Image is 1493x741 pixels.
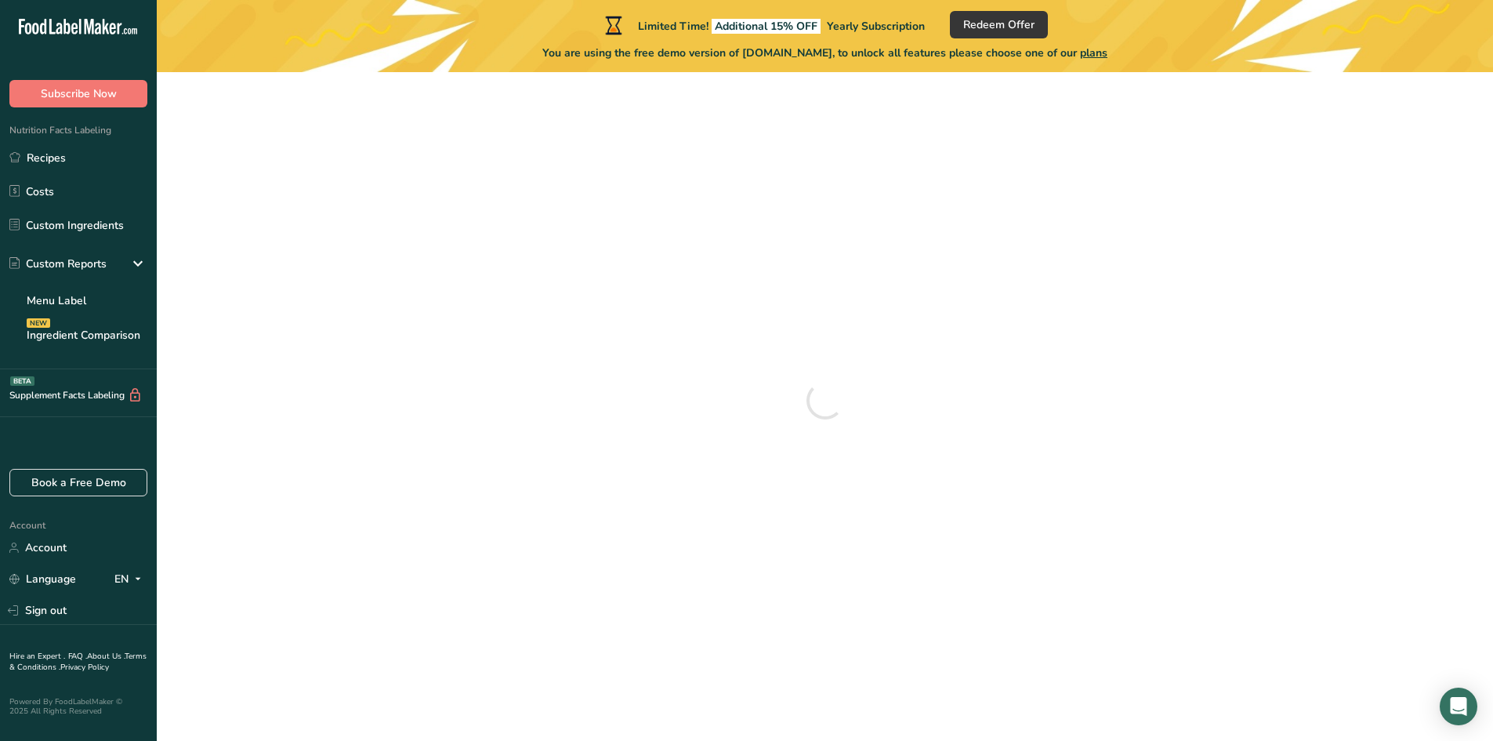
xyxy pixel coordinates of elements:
[1080,45,1107,60] span: plans
[542,45,1107,61] span: You are using the free demo version of [DOMAIN_NAME], to unlock all features please choose one of...
[9,697,147,716] div: Powered By FoodLabelMaker © 2025 All Rights Reserved
[827,19,925,34] span: Yearly Subscription
[10,376,34,386] div: BETA
[9,651,147,673] a: Terms & Conditions .
[963,16,1035,33] span: Redeem Offer
[950,11,1048,38] button: Redeem Offer
[68,651,87,662] a: FAQ .
[9,651,65,662] a: Hire an Expert .
[9,565,76,593] a: Language
[9,80,147,107] button: Subscribe Now
[1440,688,1477,725] div: Open Intercom Messenger
[27,318,50,328] div: NEW
[712,19,821,34] span: Additional 15% OFF
[60,662,109,673] a: Privacy Policy
[602,16,925,35] div: Limited Time!
[9,256,107,272] div: Custom Reports
[87,651,125,662] a: About Us .
[114,570,147,589] div: EN
[41,85,117,102] span: Subscribe Now
[9,469,147,496] a: Book a Free Demo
